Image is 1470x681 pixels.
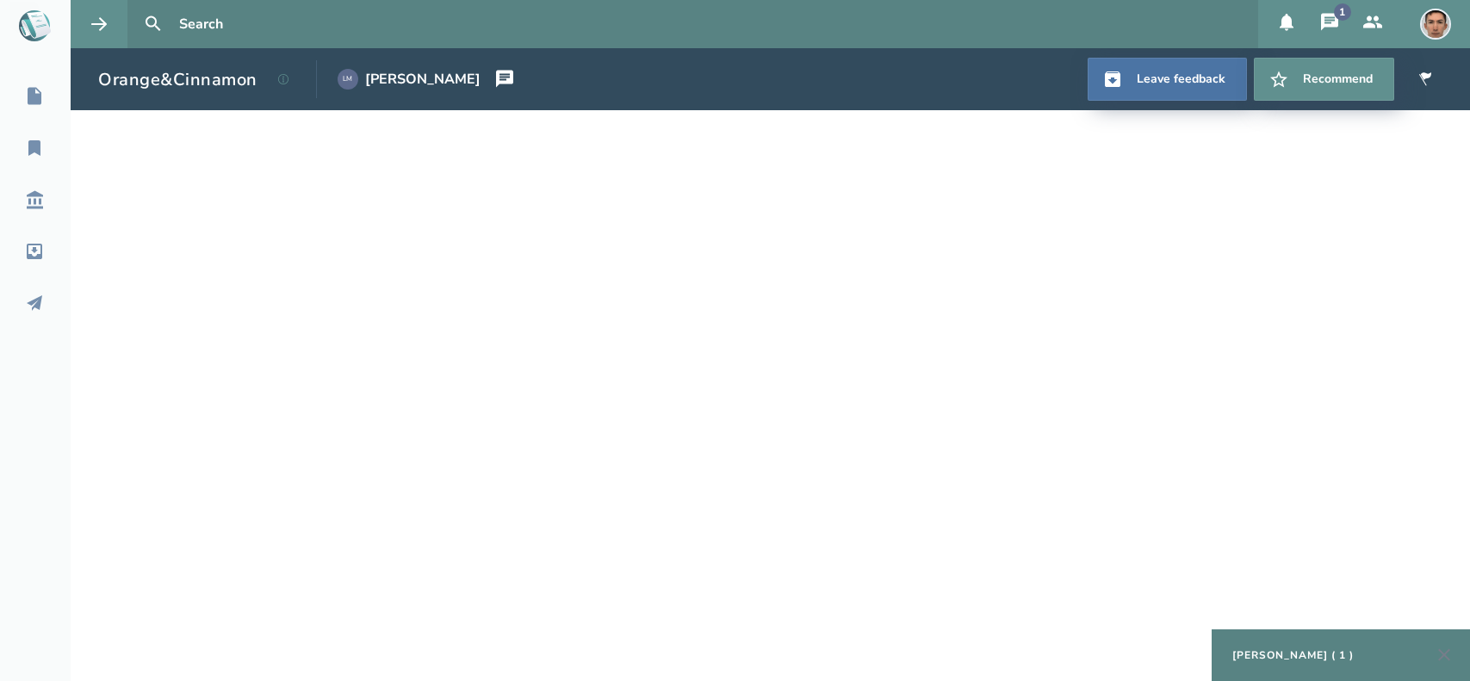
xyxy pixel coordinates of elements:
[338,69,358,90] div: LM
[338,60,481,98] a: LM[PERSON_NAME]
[1254,58,1394,101] button: Recommend
[1420,9,1451,40] img: user_1756948650-crop.jpg
[98,68,257,91] h1: Orange&Cinnamon
[264,60,302,98] button: View script details
[1232,648,1354,662] div: [PERSON_NAME] ( 1 )
[365,71,481,87] div: [PERSON_NAME]
[1088,58,1247,101] a: Leave feedback
[1334,3,1351,21] div: 1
